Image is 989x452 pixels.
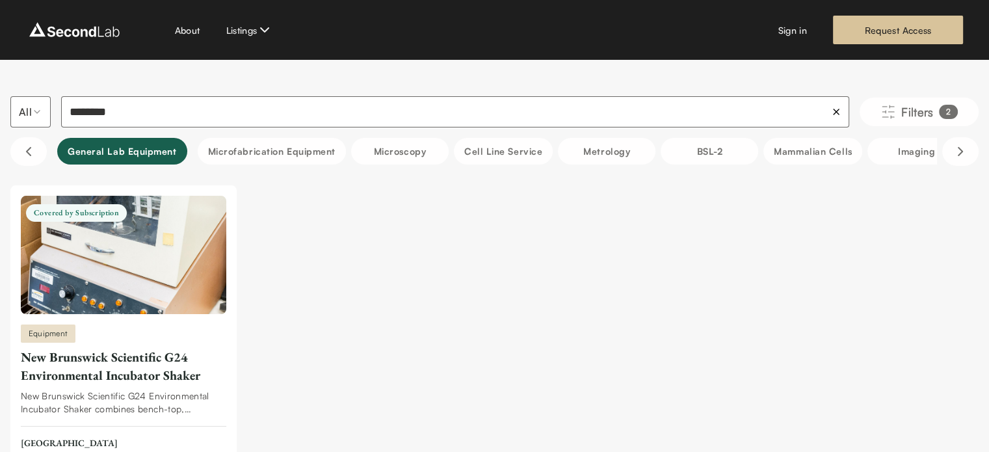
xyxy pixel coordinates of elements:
[175,23,200,37] a: About
[833,16,963,44] a: Request Access
[454,138,553,165] button: Cell line service
[21,196,226,314] img: New Brunswick Scientific G24 Environmental Incubator Shaker
[57,138,187,165] button: General Lab equipment
[763,138,862,165] button: Mammalian Cells
[21,437,214,450] span: [GEOGRAPHIC_DATA]
[860,98,979,126] button: Filters
[26,204,127,222] span: Covered by Subscription
[226,22,272,38] button: Listings
[26,20,123,40] img: logo
[351,138,449,165] button: Microscopy
[29,328,68,339] span: Equipment
[21,390,226,416] div: New Brunswick Scientific G24 Environmental Incubator Shaker combines bench-top, temperature-contr...
[198,138,346,165] button: Microfabrication Equipment
[21,348,226,384] div: New Brunswick Scientific G24 Environmental Incubator Shaker
[10,96,51,127] button: Select listing type
[661,138,758,165] button: BSL-2
[942,137,979,166] button: Scroll right
[901,103,934,121] span: Filters
[778,23,807,37] a: Sign in
[10,137,47,166] button: Scroll left
[939,105,958,119] div: 2
[867,138,965,165] button: Imaging
[558,138,655,165] button: Metrology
